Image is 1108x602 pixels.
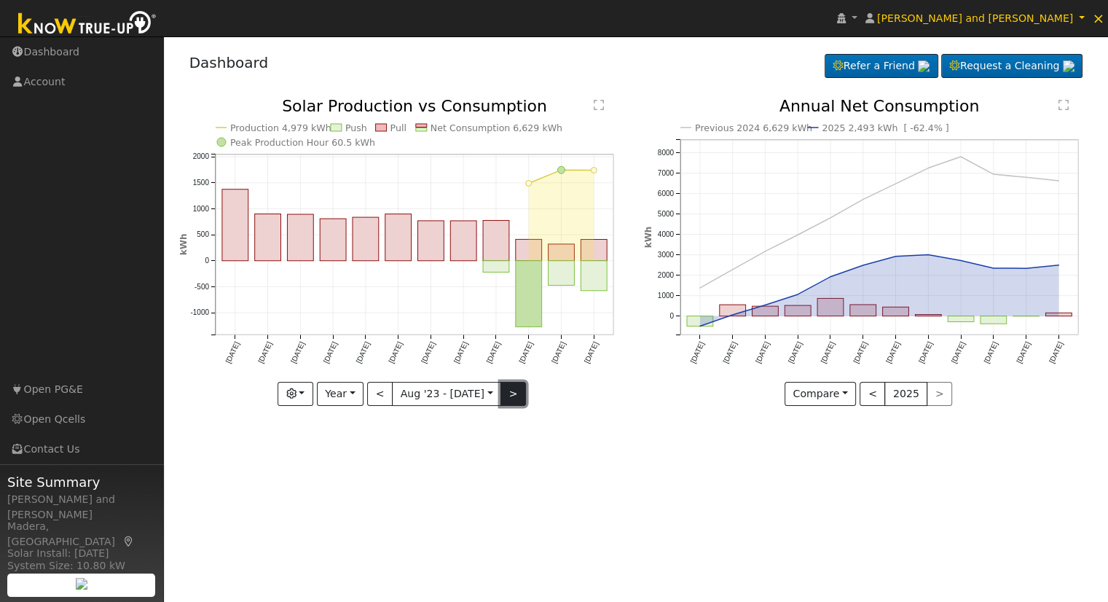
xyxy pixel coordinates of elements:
[657,292,674,300] text: 1000
[657,230,674,238] text: 4000
[852,340,868,364] text: [DATE]
[189,54,269,71] a: Dashboard
[884,340,901,364] text: [DATE]
[948,316,974,322] rect: onclick=""
[197,231,209,239] text: 500
[550,340,567,364] text: [DATE]
[254,214,280,261] rect: onclick=""
[195,283,209,291] text: -500
[785,382,857,407] button: Compare
[991,265,997,271] circle: onclick=""
[719,305,745,317] rect: onclick=""
[289,340,306,364] text: [DATE]
[657,149,674,157] text: 8000
[695,122,812,133] text: Previous 2024 6,629 kWh
[385,214,412,261] rect: onclick=""
[787,340,804,364] text: [DATE]
[322,340,339,364] text: [DATE]
[958,258,964,264] circle: onclick=""
[752,307,778,317] rect: onclick=""
[450,221,476,261] rect: onclick=""
[669,312,674,320] text: 0
[581,240,608,261] rect: onclick=""
[981,316,1007,324] rect: onclick=""
[1058,99,1069,111] text: 
[795,292,801,297] circle: onclick=""
[1056,262,1062,268] circle: onclick=""
[320,219,346,261] rect: onclick=""
[925,252,931,258] circle: onclick=""
[549,261,575,286] rect: onclick=""
[76,578,87,590] img: retrieve
[860,382,885,407] button: <
[224,340,240,364] text: [DATE]
[11,8,164,41] img: Know True-Up
[991,171,997,177] circle: onclick=""
[500,382,526,407] button: >
[7,519,156,550] div: Madera, [GEOGRAPHIC_DATA]
[688,340,705,364] text: [DATE]
[918,60,930,72] img: retrieve
[230,122,331,133] text: Production 4,979 kWh
[353,217,379,261] rect: onclick=""
[190,309,209,317] text: -1000
[657,271,674,279] text: 2000
[958,154,964,160] circle: onclick=""
[925,165,931,171] circle: onclick=""
[518,340,535,364] text: [DATE]
[420,340,436,364] text: [DATE]
[1056,178,1062,184] circle: onclick=""
[549,244,575,261] rect: onclick=""
[431,122,563,133] text: Net Consumption 6,629 kWh
[785,306,811,317] rect: onclick=""
[884,382,927,407] button: 2025
[1023,266,1029,272] circle: onclick=""
[1048,340,1064,364] text: [DATE]
[825,54,938,79] a: Refer a Friend
[205,257,209,265] text: 0
[222,189,248,261] rect: onclick=""
[367,382,393,407] button: <
[282,97,547,115] text: Solar Production vs Consumption
[387,340,404,364] text: [DATE]
[1023,175,1029,181] circle: onclick=""
[592,168,597,173] circle: onclick=""
[729,313,735,318] circle: onclick=""
[1015,340,1032,364] text: [DATE]
[828,274,833,280] circle: onclick=""
[892,254,898,259] circle: onclick=""
[192,153,209,161] text: 2000
[687,316,713,327] rect: onclick=""
[657,169,674,177] text: 7000
[122,536,135,547] a: Map
[721,340,738,364] text: [DATE]
[950,340,967,364] text: [DATE]
[762,302,768,308] circle: onclick=""
[1092,9,1104,27] span: ×
[516,240,542,261] rect: onclick=""
[192,205,209,213] text: 1000
[1063,60,1074,72] img: retrieve
[178,234,189,256] text: kWh
[877,12,1073,24] span: [PERSON_NAME] and [PERSON_NAME]
[230,137,375,148] text: Peak Production Hour 60.5 kWh
[526,181,532,187] circle: onclick=""
[485,340,502,364] text: [DATE]
[345,122,367,133] text: Push
[483,261,509,273] rect: onclick=""
[7,546,156,561] div: Solar Install: [DATE]
[583,340,600,364] text: [DATE]
[256,340,273,364] text: [DATE]
[390,122,406,133] text: Pull
[696,324,702,329] circle: onclick=""
[729,267,735,273] circle: onclick=""
[581,261,608,291] rect: onclick=""
[657,210,674,218] text: 5000
[516,261,542,327] rect: onclick=""
[594,99,604,111] text: 
[392,382,501,407] button: Aug '23 - [DATE]
[657,251,674,259] text: 3000
[882,308,908,316] rect: onclick=""
[892,181,898,187] circle: onclick=""
[643,227,653,249] text: kWh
